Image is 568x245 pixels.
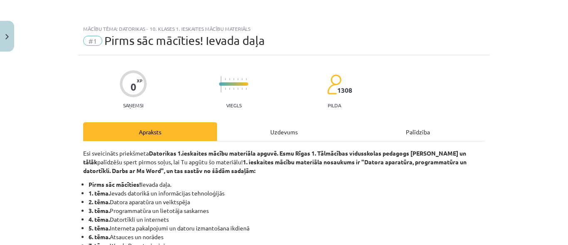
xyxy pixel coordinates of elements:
b: 2. tēma. [89,198,110,205]
span: Pirms sāc mācīties! Ievada daļa [104,34,265,47]
p: Saņemsi [120,102,147,108]
p: pilda [328,102,341,108]
li: Datortīkli un internets [89,215,485,224]
img: icon-short-line-57e1e144782c952c97e751825c79c345078a6d821885a25fce030b3d8c18986b.svg [225,88,226,90]
b: Pirms sāc mācīties! [89,181,141,188]
img: icon-long-line-d9ea69661e0d244f92f715978eff75569469978d946b2353a9bb055b3ed8787d.svg [221,76,222,92]
img: icon-short-line-57e1e144782c952c97e751825c79c345078a6d821885a25fce030b3d8c18986b.svg [229,88,230,90]
div: Mācību tēma: Datorikas - 10. klases 1. ieskaites mācību materiāls [83,26,485,32]
span: 1308 [337,87,352,94]
li: Interneta pakalpojumi un datoru izmantošana ikdienā [89,224,485,233]
b: 6. tēma. [89,233,110,240]
b: 3. tēma. [89,207,110,214]
li: Datora aparatūra un veiktspēja [89,198,485,206]
div: Uzdevums [217,122,351,141]
img: icon-short-line-57e1e144782c952c97e751825c79c345078a6d821885a25fce030b3d8c18986b.svg [229,78,230,80]
strong: 1. ieskaites mācību materiāla nosaukums ir "Datora aparatūra, programmatūra un datortīkli. Darbs ... [83,158,467,174]
b: 4. tēma. [89,215,110,223]
img: students-c634bb4e5e11cddfef0936a35e636f08e4e9abd3cc4e673bd6f9a4125e45ecb1.svg [327,74,341,95]
b: 5. tēma. [89,224,110,232]
div: Palīdzība [351,122,485,141]
img: icon-short-line-57e1e144782c952c97e751825c79c345078a6d821885a25fce030b3d8c18986b.svg [233,88,234,90]
strong: Datorikas 1.ieskaites mācību materiāla apguvē. Esmu Rīgas 1. Tālmācības vidusskolas pedagogs [PER... [83,149,466,166]
span: #1 [83,36,102,46]
span: XP [137,78,142,83]
img: icon-short-line-57e1e144782c952c97e751825c79c345078a6d821885a25fce030b3d8c18986b.svg [237,88,238,90]
li: Ievada daļa. [89,180,485,189]
p: Esi sveicināts priekšmeta palīdzēšu spert pirmos soļus, lai Tu apgūtu šo materiālu! [83,149,485,175]
p: Viegls [226,102,242,108]
img: icon-short-line-57e1e144782c952c97e751825c79c345078a6d821885a25fce030b3d8c18986b.svg [242,78,242,80]
li: Ievads datorikā un informācijas tehnoloģijās [89,189,485,198]
img: icon-short-line-57e1e144782c952c97e751825c79c345078a6d821885a25fce030b3d8c18986b.svg [225,78,226,80]
div: 0 [131,81,136,93]
b: 1. tēma. [89,189,110,197]
img: icon-close-lesson-0947bae3869378f0d4975bcd49f059093ad1ed9edebbc8119c70593378902aed.svg [5,34,9,40]
li: Programmatūra un lietotāja saskarnes [89,206,485,215]
li: Atsauces un norādes [89,233,485,241]
img: icon-short-line-57e1e144782c952c97e751825c79c345078a6d821885a25fce030b3d8c18986b.svg [242,88,242,90]
img: icon-short-line-57e1e144782c952c97e751825c79c345078a6d821885a25fce030b3d8c18986b.svg [233,78,234,80]
img: icon-short-line-57e1e144782c952c97e751825c79c345078a6d821885a25fce030b3d8c18986b.svg [237,78,238,80]
div: Apraksts [83,122,217,141]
